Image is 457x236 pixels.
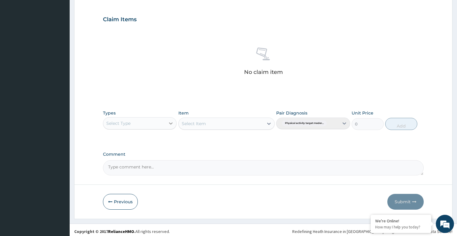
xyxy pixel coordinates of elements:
[103,16,137,23] h3: Claim Items
[3,165,115,187] textarea: Type your message and hit 'Enter'
[387,194,424,210] button: Submit
[292,228,452,234] div: Redefining Heath Insurance in [GEOGRAPHIC_DATA] using Telemedicine and Data Science!
[103,194,138,210] button: Previous
[103,111,116,116] label: Types
[74,229,135,234] strong: Copyright © 2017 .
[352,110,373,116] label: Unit Price
[375,218,427,224] div: We're Online!
[178,110,189,116] label: Item
[375,224,427,230] p: How may I help you today?
[31,34,102,42] div: Chat with us now
[385,118,417,130] button: Add
[11,30,25,45] img: d_794563401_company_1708531726252_794563401
[99,3,114,18] div: Minimize live chat window
[106,120,131,126] div: Select Type
[108,229,134,234] a: RelianceHMO
[35,76,84,138] span: We're online!
[244,69,283,75] p: No claim item
[276,110,307,116] label: Pair Diagnosis
[103,152,424,157] label: Comment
